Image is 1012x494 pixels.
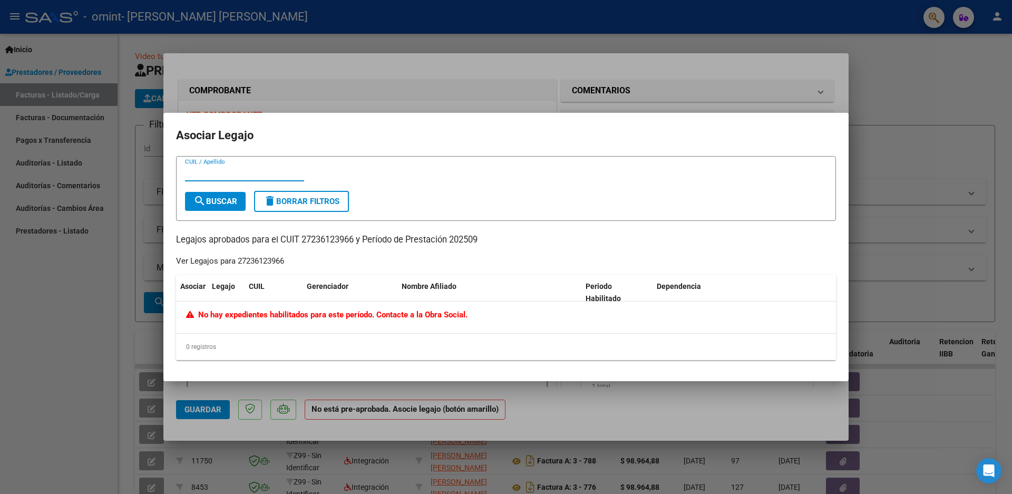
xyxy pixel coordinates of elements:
[186,310,468,319] span: No hay expedientes habilitados para este período. Contacte a la Obra Social.
[249,282,265,290] span: CUIL
[264,197,339,206] span: Borrar Filtros
[397,275,581,310] datatable-header-cell: Nombre Afiliado
[176,275,208,310] datatable-header-cell: Asociar
[176,125,836,146] h2: Asociar Legajo
[208,275,245,310] datatable-header-cell: Legajo
[581,275,653,310] datatable-header-cell: Periodo Habilitado
[657,282,701,290] span: Dependencia
[307,282,348,290] span: Gerenciador
[402,282,456,290] span: Nombre Afiliado
[176,255,284,267] div: Ver Legajos para 27236123966
[245,275,303,310] datatable-header-cell: CUIL
[303,275,397,310] datatable-header-cell: Gerenciador
[212,282,235,290] span: Legajo
[976,458,1001,483] div: Open Intercom Messenger
[193,197,237,206] span: Buscar
[193,195,206,207] mat-icon: search
[264,195,276,207] mat-icon: delete
[176,234,836,247] p: Legajos aprobados para el CUIT 27236123966 y Período de Prestación 202509
[586,282,621,303] span: Periodo Habilitado
[254,191,349,212] button: Borrar Filtros
[180,282,206,290] span: Asociar
[185,192,246,211] button: Buscar
[176,334,836,360] div: 0 registros
[653,275,836,310] datatable-header-cell: Dependencia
